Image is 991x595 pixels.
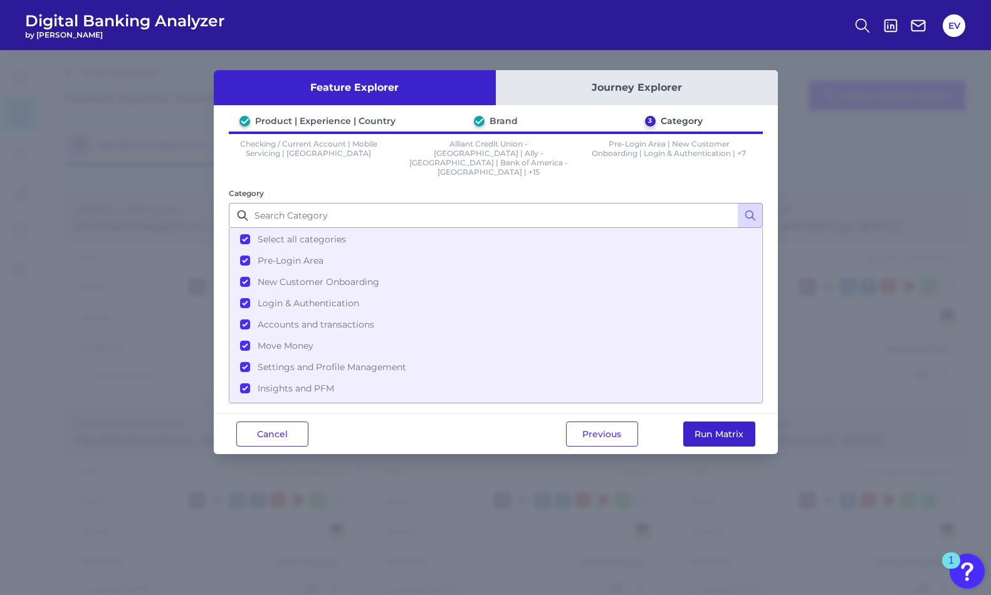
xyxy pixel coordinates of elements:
button: Settings and Profile Management [230,356,762,378]
div: 3 [645,116,656,127]
button: Login & Authentication [230,292,762,314]
p: Pre-Login Area | New Customer Onboarding | Login & Authentication | +7 [589,139,750,177]
div: Category [661,115,703,127]
button: Accounts and transactions [230,314,762,335]
span: Settings and Profile Management [258,361,406,373]
span: by [PERSON_NAME] [25,30,225,39]
button: EV [943,14,965,37]
div: Product | Experience | Country [255,115,396,127]
span: Pre-Login Area [258,255,323,266]
p: Checking / Current Account | Mobile Servicing | [GEOGRAPHIC_DATA] [229,139,389,177]
button: Pre-Login Area [230,250,762,271]
span: Accounts and transactions [258,319,374,330]
p: Alliant Credit Union - [GEOGRAPHIC_DATA] | Ally - [GEOGRAPHIC_DATA] | Bank of America - [GEOGRAPH... [409,139,569,177]
input: Search Category [229,203,763,228]
span: Select all categories [258,234,346,245]
button: Journey Explorer [496,70,778,105]
span: New Customer Onboarding [258,276,379,287]
button: Open Resource Center, 1 new notification [950,554,985,589]
button: Cancel [236,422,308,447]
span: Move Money [258,340,313,351]
button: Run Matrix [683,422,755,447]
button: Alerts [230,399,762,420]
span: Insights and PFM [258,383,334,394]
span: Login & Authentication [258,297,359,309]
button: Select all categories [230,229,762,250]
label: Category [229,189,264,198]
button: Insights and PFM [230,378,762,399]
button: Previous [566,422,638,447]
button: Move Money [230,335,762,356]
button: New Customer Onboarding [230,271,762,292]
button: Feature Explorer [214,70,496,105]
div: Brand [490,115,518,127]
div: 1 [948,561,954,577]
span: Digital Banking Analyzer [25,11,225,30]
